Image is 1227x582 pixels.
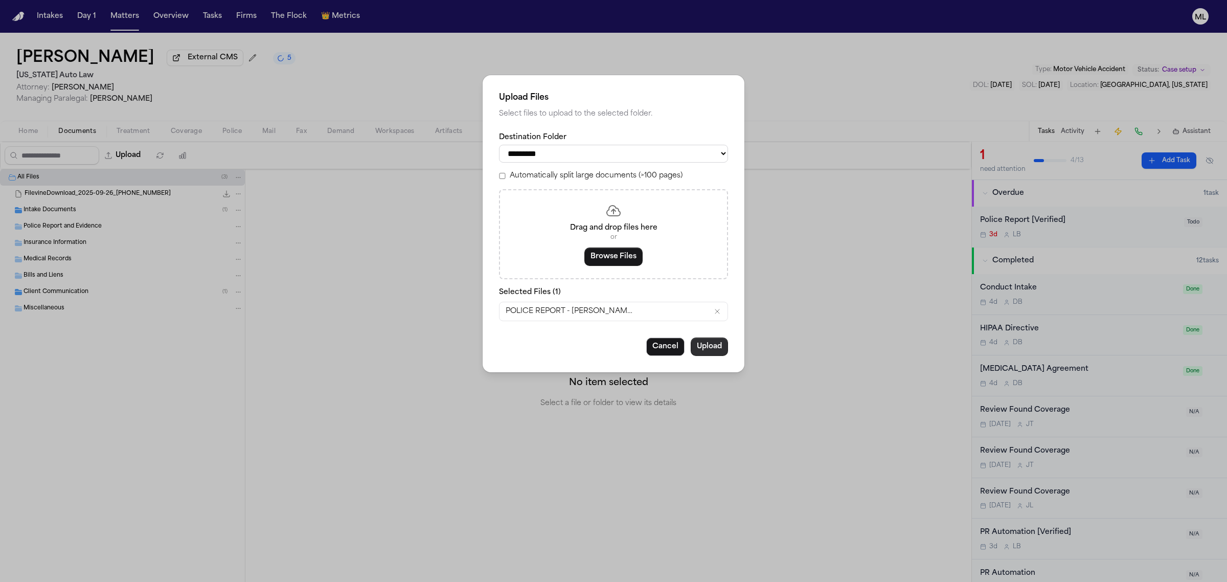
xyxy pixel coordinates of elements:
h2: Upload Files [499,92,728,104]
button: Browse Files [584,248,643,266]
button: Remove POLICE REPORT - Robin Scott.pdf [713,307,721,316]
button: Upload [691,338,728,356]
label: Automatically split large documents (>100 pages) [510,171,683,181]
span: POLICE REPORT - [PERSON_NAME].pdf [506,306,633,317]
button: Cancel [646,338,685,356]
label: Destination Folder [499,132,728,143]
p: Select files to upload to the selected folder. [499,108,728,120]
p: Selected Files ( 1 ) [499,287,728,298]
p: or [512,233,715,241]
p: Drag and drop files here [512,223,715,233]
